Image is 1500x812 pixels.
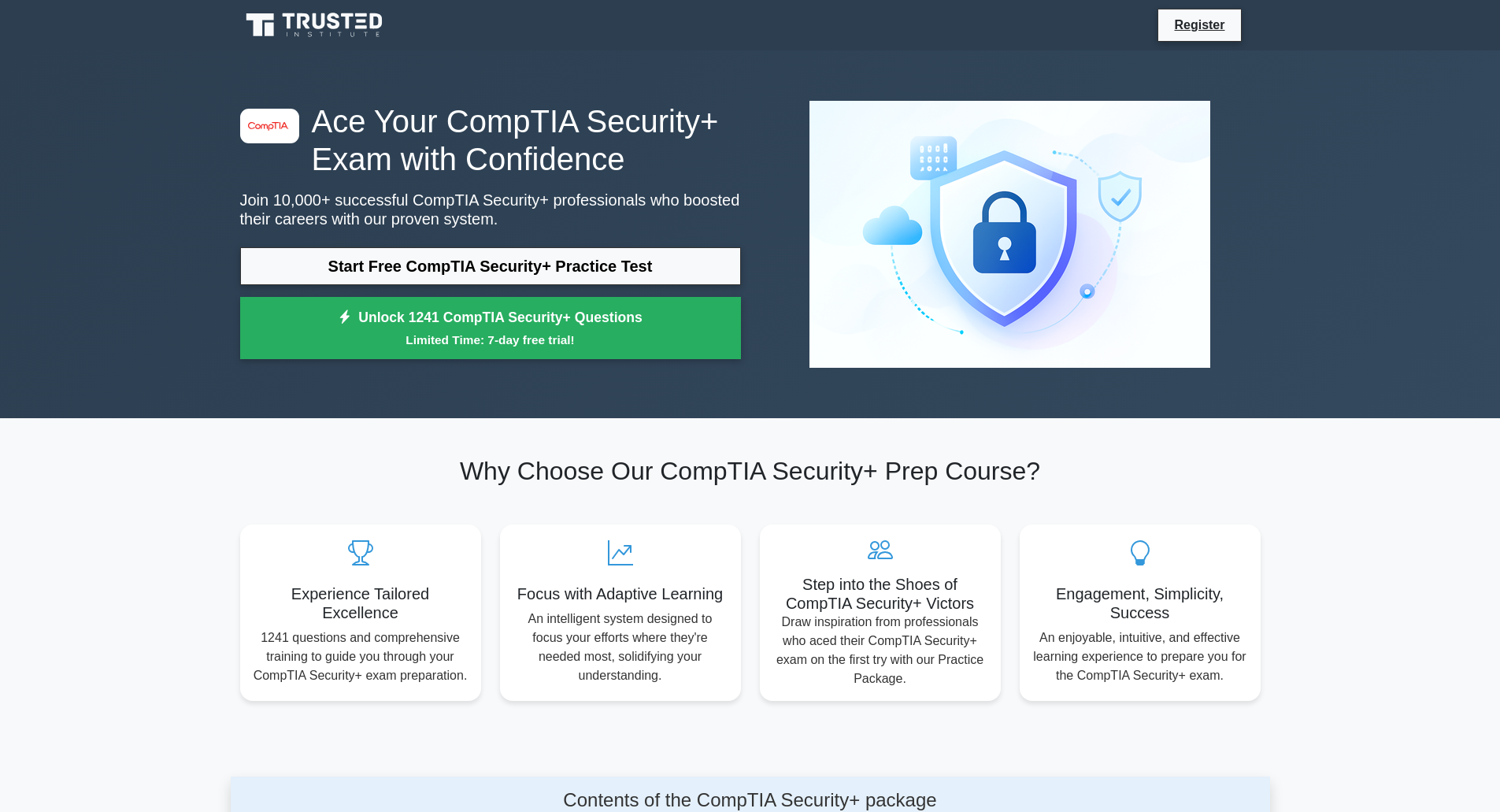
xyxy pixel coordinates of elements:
[513,610,728,685] p: An intelligent system designed to focus your efforts where they're needed most, solidifying your ...
[772,575,988,613] h5: Step into the Shoes of CompTIA Security+ Victors
[240,297,741,360] a: Unlock 1241 CompTIA Security+ QuestionsLimited Time: 7-day free trial!
[772,613,988,688] p: Draw inspiration from professionals who aced their CompTIA Security+ exam on the first try with o...
[240,191,741,228] p: Join 10,000+ successful CompTIA Security+ professionals who boosted their careers with our proven...
[240,456,1261,486] h2: Why Choose Our CompTIA Security+ Prep Course?
[1032,628,1248,685] p: An enjoyable, intuitive, and effective learning experience to prepare you for the CompTIA Securit...
[1032,584,1248,622] h5: Engagement, Simplicity, Success
[253,584,469,622] h5: Experience Tailored Excellence
[513,584,728,603] h5: Focus with Adaptive Learning
[797,88,1223,380] img: CompTIA Security+ Preview
[260,331,721,349] small: Limited Time: 7-day free trial!
[240,102,741,178] h1: Ace Your CompTIA Security+ Exam with Confidence
[380,789,1121,812] h4: Contents of the CompTIA Security+ package
[253,628,469,685] p: 1241 questions and comprehensive training to guide you through your CompTIA Security+ exam prepar...
[240,247,741,285] a: Start Free CompTIA Security+ Practice Test
[1165,15,1234,35] a: Register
